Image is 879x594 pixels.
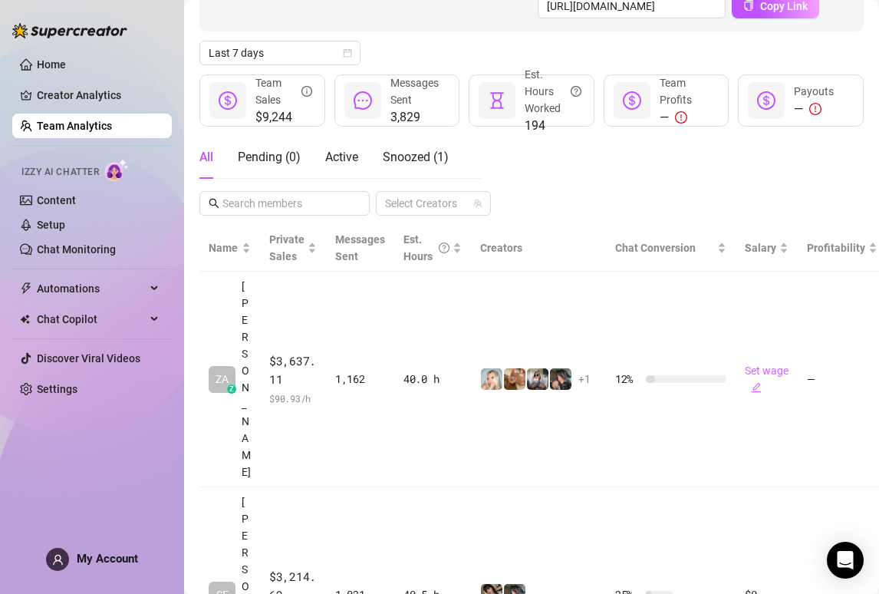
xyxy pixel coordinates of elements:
[20,282,32,295] span: thunderbolt
[37,307,146,332] span: Chat Copilot
[354,91,372,110] span: message
[269,233,305,262] span: Private Sales
[255,74,312,108] div: Team Sales
[242,278,251,480] span: [PERSON_NAME]
[615,371,640,388] span: 12 %
[807,242,865,254] span: Profitability
[219,91,237,110] span: dollar-circle
[199,225,260,272] th: Name
[343,48,352,58] span: calendar
[21,165,99,180] span: Izzy AI Chatter
[675,111,687,124] span: exclamation-circle
[390,77,439,106] span: Messages Sent
[745,365,788,394] a: Set wageedit
[37,352,140,365] a: Discover Viral Videos
[37,83,160,107] a: Creator Analytics
[660,77,692,106] span: Team Profits
[794,100,834,118] div: —
[255,108,312,127] span: $9,244
[199,148,213,167] div: All
[335,233,385,262] span: Messages Sent
[209,41,351,64] span: Last 7 days
[403,371,462,388] div: 40.0 h
[269,391,317,406] span: $ 90.93 /h
[105,159,129,181] img: AI Chatter
[623,91,641,110] span: dollar-circle
[216,371,229,388] span: ZA
[238,148,301,167] div: Pending ( 0 )
[403,231,449,265] div: Est. Hours
[525,117,581,135] span: 194
[481,368,502,390] img: Megan
[827,542,864,579] div: Open Intercom Messenger
[660,108,716,127] div: —
[757,91,775,110] span: dollar-circle
[439,231,449,265] span: question-circle
[37,194,76,206] a: Content
[809,103,821,115] span: exclamation-circle
[209,239,239,256] span: Name
[504,368,525,390] img: Roux️‍
[20,314,30,325] img: Chat Copilot
[52,554,64,566] span: user
[550,368,571,390] img: Riley
[37,276,146,301] span: Automations
[488,91,506,110] span: hourglass
[745,242,776,254] span: Salary
[571,66,581,117] span: question-circle
[751,382,762,393] span: edit
[325,150,358,164] span: Active
[37,243,116,256] a: Chat Monitoring
[615,242,696,254] span: Chat Conversion
[383,150,449,164] span: Snoozed ( 1 )
[527,368,548,390] img: ANDREA
[209,198,219,209] span: search
[227,384,236,394] div: z
[222,195,348,212] input: Search members
[37,383,77,395] a: Settings
[269,352,317,388] span: $3,637.11
[390,108,447,127] span: 3,829
[12,23,127,38] img: logo-BBDzfeDw.svg
[794,85,834,97] span: Payouts
[473,199,482,208] span: team
[37,120,112,132] a: Team Analytics
[525,66,581,117] div: Est. Hours Worked
[37,219,65,231] a: Setup
[471,225,606,272] th: Creators
[301,74,312,108] span: info-circle
[37,58,66,71] a: Home
[578,371,591,388] span: + 1
[335,371,385,388] div: 1,162
[77,552,138,566] span: My Account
